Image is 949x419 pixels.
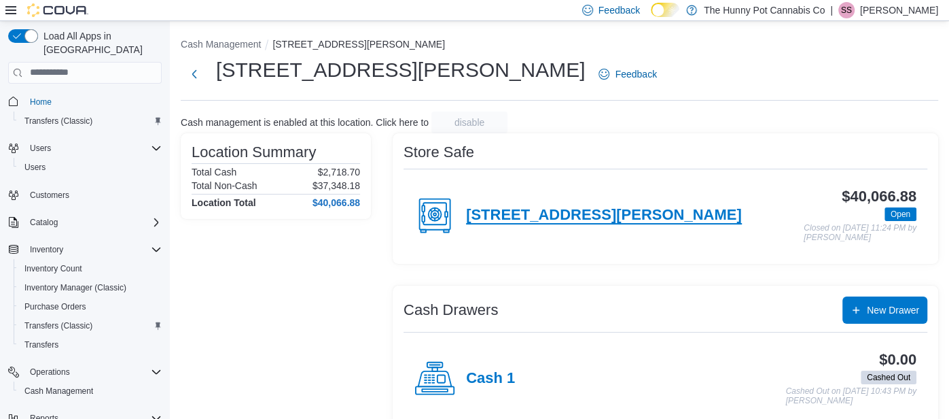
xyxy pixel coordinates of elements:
span: Load All Apps in [GEOGRAPHIC_DATA] [38,29,162,56]
span: Inventory Count [24,263,82,274]
span: Cash Management [24,386,93,397]
span: Transfers [24,339,58,350]
button: Customers [3,185,167,205]
span: Purchase Orders [24,301,86,312]
button: Inventory [3,240,167,259]
h3: $40,066.88 [842,188,916,205]
nav: An example of EuiBreadcrumbs [181,37,938,54]
span: Transfers (Classic) [19,113,162,129]
a: Inventory Count [19,261,88,277]
button: Purchase Orders [14,297,167,316]
a: Transfers [19,337,64,353]
a: Feedback [593,61,662,88]
p: Closed on [DATE] 11:24 PM by [PERSON_NAME] [804,224,916,242]
a: Users [19,159,51,175]
span: Users [24,162,46,173]
span: disable [454,116,484,129]
span: Catalog [24,214,162,231]
h4: Location Total [192,197,256,208]
span: Inventory [24,241,162,258]
button: Catalog [24,214,63,231]
h4: $40,066.88 [312,197,360,208]
span: Home [24,93,162,110]
span: SS [841,2,852,18]
span: Transfers [19,337,162,353]
h3: $0.00 [879,352,916,368]
a: Home [24,94,57,110]
button: Cash Management [14,382,167,401]
button: Next [181,61,208,88]
span: New Drawer [867,303,919,317]
span: Home [30,97,52,107]
a: Customers [24,187,75,203]
p: The Hunny Pot Cannabis Co [704,2,825,18]
span: Customers [30,190,69,201]
span: Catalog [30,217,58,228]
span: Dark Mode [651,17,651,18]
span: Operations [30,367,70,378]
span: Users [30,143,51,154]
button: Transfers [14,335,167,354]
span: Users [19,159,162,175]
span: Inventory Manager (Classic) [24,282,126,293]
button: Users [24,140,56,156]
button: Users [14,158,167,177]
span: Open [884,207,916,221]
p: $2,718.70 [318,167,360,178]
button: Inventory Count [14,259,167,278]
button: Catalog [3,213,167,232]
button: Inventory Manager (Classic) [14,278,167,297]
h6: Total Cash [192,167,236,178]
p: $37,348.18 [312,180,360,191]
input: Dark Mode [651,3,679,17]
button: Operations [3,363,167,382]
span: Users [24,140,162,156]
p: | [830,2,833,18]
button: Transfers (Classic) [14,316,167,335]
span: Transfers (Classic) [19,318,162,334]
button: Home [3,92,167,112]
span: Inventory [30,244,63,255]
h4: [STREET_ADDRESS][PERSON_NAME] [466,207,742,224]
p: Cashed Out on [DATE] 10:43 PM by [PERSON_NAME] [785,387,916,405]
span: Operations [24,364,162,380]
button: Cash Management [181,39,261,50]
button: [STREET_ADDRESS][PERSON_NAME] [272,39,445,50]
h6: Total Non-Cash [192,180,257,191]
a: Inventory Manager (Classic) [19,280,132,296]
a: Transfers (Classic) [19,113,98,129]
span: Inventory Manager (Classic) [19,280,162,296]
span: Feedback [598,3,640,17]
img: Cova [27,3,88,17]
span: Transfers (Classic) [24,320,92,331]
span: Open [891,208,910,220]
span: Inventory Count [19,261,162,277]
a: Cash Management [19,383,99,399]
div: Simon Stouffer [838,2,855,18]
a: Purchase Orders [19,299,92,315]
p: [PERSON_NAME] [860,2,938,18]
span: Feedback [615,67,656,81]
a: Transfers (Classic) [19,318,98,334]
h4: Cash 1 [466,370,515,388]
span: Cashed Out [861,371,916,384]
span: Purchase Orders [19,299,162,315]
h3: Store Safe [404,144,474,161]
span: Cashed Out [867,371,910,384]
span: Cash Management [19,383,162,399]
span: Customers [24,186,162,203]
button: Transfers (Classic) [14,112,167,131]
button: Inventory [24,241,69,258]
button: disable [431,112,507,133]
button: Operations [24,364,75,380]
button: New Drawer [842,297,927,324]
h3: Location Summary [192,144,316,161]
h3: Cash Drawers [404,302,498,318]
h1: [STREET_ADDRESS][PERSON_NAME] [216,56,585,84]
p: Cash management is enabled at this location. Click here to [181,117,429,128]
span: Transfers (Classic) [24,116,92,127]
button: Users [3,139,167,158]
